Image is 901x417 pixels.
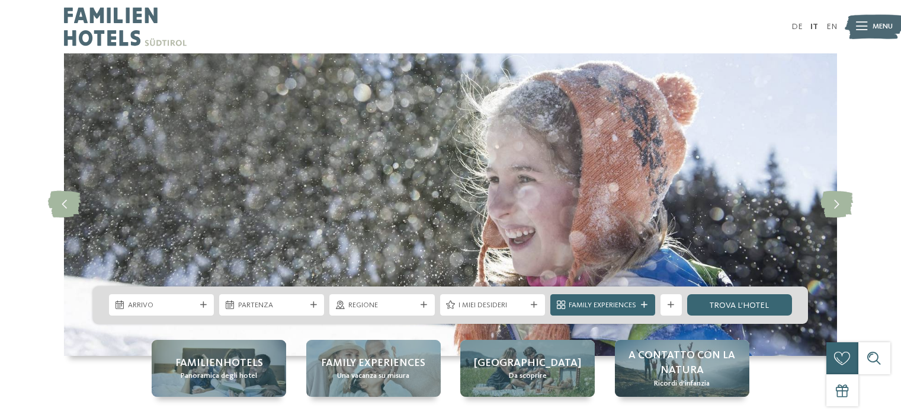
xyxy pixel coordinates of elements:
[348,300,416,311] span: Regione
[474,356,581,371] span: [GEOGRAPHIC_DATA]
[569,300,636,311] span: Family Experiences
[509,371,547,381] span: Da scoprire
[128,300,195,311] span: Arrivo
[810,23,818,31] a: IT
[458,300,526,311] span: I miei desideri
[238,300,306,311] span: Partenza
[654,378,710,389] span: Ricordi d’infanzia
[321,356,425,371] span: Family experiences
[181,371,257,381] span: Panoramica degli hotel
[175,356,263,371] span: Familienhotels
[687,294,792,316] a: trova l’hotel
[791,23,803,31] a: DE
[615,340,749,397] a: Family hotel in montagna d’inverno: 10 consigli per voi A contatto con la natura Ricordi d’infanzia
[873,21,893,32] span: Menu
[826,23,837,31] a: EN
[626,348,739,378] span: A contatto con la natura
[337,371,409,381] span: Una vacanza su misura
[306,340,441,397] a: Family hotel in montagna d’inverno: 10 consigli per voi Family experiences Una vacanza su misura
[152,340,286,397] a: Family hotel in montagna d’inverno: 10 consigli per voi Familienhotels Panoramica degli hotel
[460,340,595,397] a: Family hotel in montagna d’inverno: 10 consigli per voi [GEOGRAPHIC_DATA] Da scoprire
[64,53,837,356] img: Family hotel in montagna d’inverno: 10 consigli per voi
